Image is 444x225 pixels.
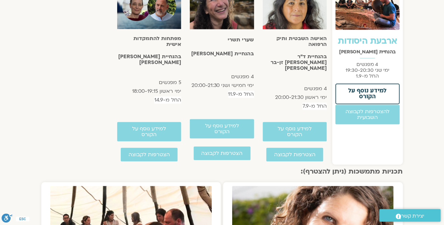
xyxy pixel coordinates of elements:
[336,61,399,79] p: 4 מפגשים ימי שני 19:30-20:30
[194,146,251,160] a: הצטרפות לקבוצה
[401,212,425,220] span: יצירת קשר
[228,36,254,43] a: שערי תשרי
[117,122,181,141] a: למידע נוסף על הקורס
[343,109,392,120] span: להצטרפות לקבוצה השבועית
[266,148,323,161] a: הצטרפות לקבוצה
[117,54,181,65] h2: בהנחיית [PERSON_NAME] [PERSON_NAME]
[190,72,254,99] p: 4 מפגשים ימי חמישי ושני 20:00-21:30
[198,123,246,134] span: למידע נוסף על הקורס
[190,51,254,57] h2: בהנחיית [PERSON_NAME]
[276,35,327,48] a: האישה השבטית ותיק הרפואה
[201,150,243,156] span: הצטרפות לקבוצה
[263,122,327,141] a: למידע נוסף על הקורס
[303,102,327,110] span: החל מ-7.9
[336,49,399,55] h2: בהנחיית [PERSON_NAME]
[129,152,170,157] span: הצטרפות לקבוצה
[336,105,399,124] a: להצטרפות לקבוצה השבועית
[356,73,379,79] span: החל מ-1.9
[263,84,327,111] p: 4 מפגשים ימי ראשון 20:00-21:30
[41,168,403,176] h2: תכניות מתמשכות (ניתן להצטרף):
[263,54,327,71] h2: בהנחיית ד"ר [PERSON_NAME] זן-בר [PERSON_NAME]
[117,78,181,104] p: 5 מפגשים ימי ראשון 18:00-19:15
[271,126,319,137] span: למידע נוסף על הקורס
[379,209,441,222] a: יצירת קשר
[125,126,173,137] span: למידע נוסף על הקורס
[228,91,254,98] span: החל מ-11.9
[336,83,399,104] a: למידע נוסף על הקורס
[338,35,397,47] a: ארבעת היסודות
[190,119,254,138] a: למידע נוסף על הקורס
[274,152,315,157] span: הצטרפות לקבוצה
[121,148,178,161] a: הצטרפות לקבוצה
[344,88,391,100] span: למידע נוסף על הקורס
[133,35,181,48] a: מפתחות להתמקדות אישית
[154,96,181,103] span: החל מ-14.9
